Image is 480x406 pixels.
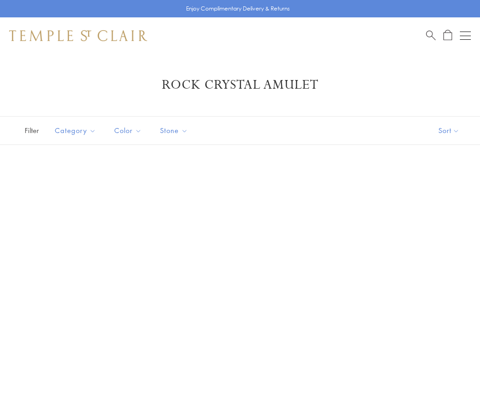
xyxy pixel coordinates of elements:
[418,117,480,144] button: Show sort by
[443,30,452,41] a: Open Shopping Bag
[153,120,195,141] button: Stone
[23,77,457,93] h1: Rock Crystal Amulet
[110,125,149,136] span: Color
[9,30,147,41] img: Temple St. Clair
[107,120,149,141] button: Color
[426,30,436,41] a: Search
[155,125,195,136] span: Stone
[186,4,290,13] p: Enjoy Complimentary Delivery & Returns
[460,30,471,41] button: Open navigation
[50,125,103,136] span: Category
[48,120,103,141] button: Category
